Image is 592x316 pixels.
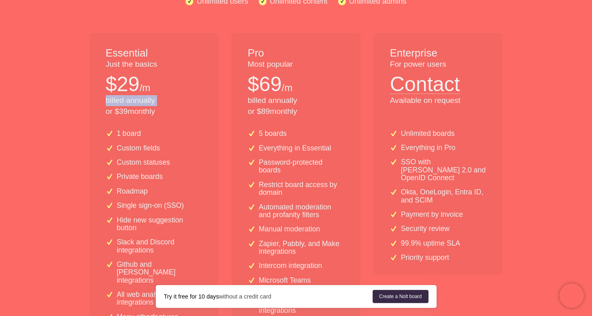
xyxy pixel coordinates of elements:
p: Slack and Discord integrations [117,238,202,254]
p: Restrict board access by domain [259,181,344,197]
p: Everything in Essential [259,144,331,152]
p: SSO with [PERSON_NAME] 2.0 and OpenID Connect [401,158,486,182]
h1: Enterprise [390,46,486,61]
p: Everything in Pro [401,144,455,152]
p: 1 board [117,130,141,137]
p: Private boards [117,173,163,181]
p: Hide new suggestion button [117,216,202,232]
p: Priority support [401,254,449,262]
p: Just the basics [106,59,202,70]
h1: Pro [248,46,344,61]
p: 5 boards [259,130,286,137]
p: Roadmap [117,187,148,195]
p: Password-protected boards [259,159,344,174]
p: Zapier, Pabbly, and Make integrations [259,240,344,256]
div: without a credit card [164,292,373,301]
button: Contact [390,70,460,94]
p: Custom statuses [117,159,170,166]
p: $ 29 [106,70,140,98]
p: Intercom integration [259,262,322,270]
p: Available on request [390,95,486,106]
p: billed annually or $ 39 monthly [106,95,202,117]
p: Unlimited boards [401,130,454,137]
p: Okta, OneLogin, Entra ID, and SCIM [401,188,486,204]
a: Create a Nolt board [373,290,428,303]
p: Single sign-on (SSO) [117,202,184,209]
p: Manual moderation [259,225,320,233]
iframe: Chatra live chat [559,283,584,308]
strong: Try it free for 10 days [164,293,219,300]
p: Github and [PERSON_NAME] integrations [117,261,202,284]
p: Microsoft Teams integration [259,277,344,292]
p: Payment by invoice [401,211,463,218]
p: /m [282,81,293,95]
p: billed annually or $ 89 monthly [248,95,344,117]
p: 99.9% uptime SLA [401,240,460,247]
h1: Essential [106,46,202,61]
p: Most popular [248,59,344,70]
p: For power users [390,59,486,70]
p: /m [140,81,151,95]
p: Security review [401,225,449,233]
p: Automated moderation and profanity filters [259,203,344,219]
p: $ 69 [248,70,282,98]
p: Custom fields [117,144,160,152]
